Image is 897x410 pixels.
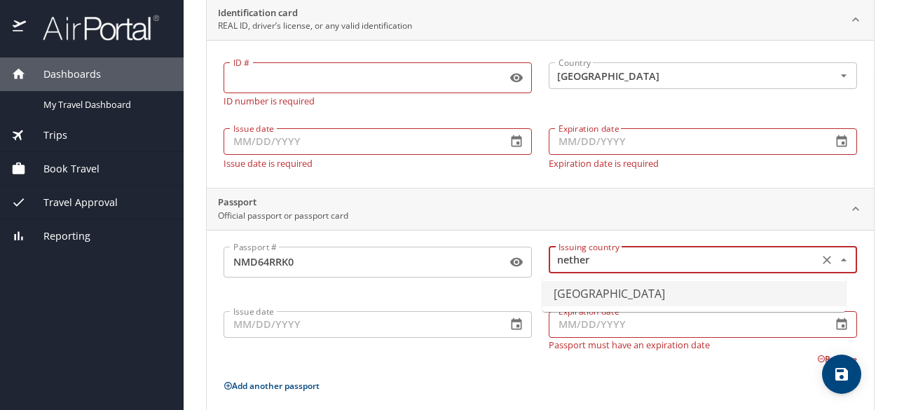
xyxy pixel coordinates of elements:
[549,128,821,155] input: MM/DD/YYYY
[542,281,846,306] li: [GEOGRAPHIC_DATA]
[218,196,348,210] h2: Passport
[549,341,857,350] p: Passport must have an expiration date
[822,355,861,394] button: save
[26,195,118,210] span: Travel Approval
[224,128,495,155] input: MM/DD/YYYY
[224,311,495,338] input: MM/DD/YYYY
[207,40,874,188] div: Identification cardREAL ID, driver’s license, or any valid identification
[224,158,532,168] p: Issue date is required
[224,93,532,106] p: ID number is required
[207,189,874,231] div: PassportOfficial passport or passport card
[13,14,27,41] img: icon-airportal.png
[835,252,852,268] button: Close
[26,128,67,143] span: Trips
[27,14,159,41] img: airportal-logo.png
[26,161,100,177] span: Book Travel
[835,67,852,84] button: Open
[26,228,90,244] span: Reporting
[218,6,412,20] h2: Identification card
[43,98,167,111] span: My Travel Dashboard
[218,210,348,222] p: Official passport or passport card
[817,250,837,270] button: Clear
[218,20,412,32] p: REAL ID, driver’s license, or any valid identification
[817,353,857,365] button: Remove
[224,380,320,392] button: Add another passport
[549,311,821,338] input: MM/DD/YYYY
[26,67,101,82] span: Dashboards
[549,158,857,168] p: Expiration date is required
